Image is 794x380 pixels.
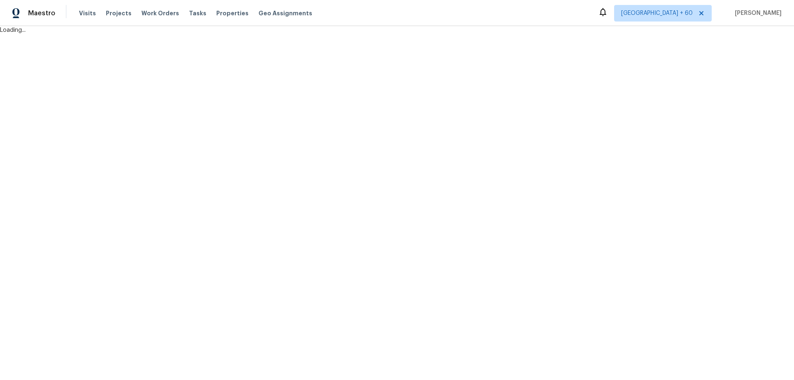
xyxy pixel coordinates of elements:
span: [GEOGRAPHIC_DATA] + 60 [621,9,693,17]
span: Visits [79,9,96,17]
span: Properties [216,9,249,17]
span: Geo Assignments [258,9,312,17]
span: Tasks [189,10,206,16]
span: [PERSON_NAME] [732,9,782,17]
span: Work Orders [141,9,179,17]
span: Projects [106,9,132,17]
span: Maestro [28,9,55,17]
